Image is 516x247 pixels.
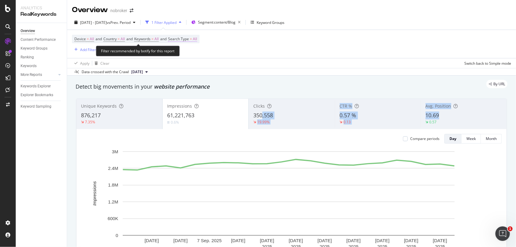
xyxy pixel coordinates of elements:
[116,233,118,238] text: 0
[108,183,118,188] text: 1.8M
[21,28,35,34] div: Overview
[160,36,167,41] span: and
[126,36,133,41] span: and
[80,61,89,66] div: Apply
[257,20,284,25] div: Keyword Groups
[493,82,505,86] span: By URL
[340,103,352,109] span: CTR %
[21,72,42,78] div: More Reports
[433,238,447,243] text: [DATE]
[449,136,456,141] div: Day
[189,18,243,27] button: Segment:content/Blog
[72,18,138,27] button: [DATE] - [DATE]vsPrev. Period
[108,199,118,204] text: 1.2M
[231,238,245,243] text: [DATE]
[100,61,109,66] div: Clear
[21,83,63,89] a: Keywords Explorer
[466,136,476,141] div: Week
[375,238,389,243] text: [DATE]
[21,45,63,52] a: Keyword Groups
[190,36,192,41] span: =
[462,134,481,144] button: Week
[130,8,133,13] div: arrow-right-arrow-left
[486,136,497,141] div: Month
[340,112,356,119] span: 0.57 %
[21,92,63,98] a: Explorer Bookmarks
[171,120,179,125] div: 0.6%
[21,5,62,11] div: Analytics
[72,46,96,53] button: Add Filter
[143,18,184,27] button: 1 Filter Applied
[444,134,462,144] button: Day
[193,35,197,43] span: All
[21,63,37,69] div: Keywords
[92,58,109,68] button: Clear
[154,35,159,43] span: All
[318,238,332,243] text: [DATE]
[118,36,120,41] span: =
[96,46,180,56] div: Filter recommended by botify for this report
[495,226,510,241] iframe: Intercom live chat
[72,58,89,68] button: Apply
[107,20,131,25] span: vs Prev. Period
[167,122,170,123] img: Equal
[21,37,63,43] a: Content Performance
[92,181,97,206] text: Impressions
[253,103,265,109] span: Clicks
[426,112,439,119] span: 10.69
[21,37,56,43] div: Content Performance
[112,149,118,154] text: 3M
[90,35,94,43] span: All
[108,216,118,221] text: 600K
[21,103,51,110] div: Keyword Sampling
[96,36,102,41] span: and
[103,36,117,41] span: Country
[430,119,437,125] div: 0.57
[85,119,95,125] div: 7.35%
[167,112,194,119] span: 61,221,763
[21,63,63,69] a: Keywords
[410,136,440,141] div: Compare periods
[81,103,117,109] span: Unique Keywords
[21,45,47,52] div: Keyword Groups
[131,69,143,75] span: 2025 Sep. 1st
[21,28,63,34] a: Overview
[21,83,51,89] div: Keywords Explorer
[462,58,511,68] button: Switch back to Simple mode
[168,36,189,41] span: Search Type
[248,18,287,27] button: Keyword Groups
[72,5,108,15] div: Overview
[80,20,107,25] span: [DATE] - [DATE]
[87,36,89,41] span: =
[121,35,125,43] span: All
[346,238,361,243] text: [DATE]
[82,69,129,75] div: Data crossed with the Crawl
[144,238,159,243] text: [DATE]
[21,54,34,60] div: Ranking
[464,61,511,66] div: Switch back to Simple mode
[134,36,151,41] span: Keywords
[344,119,351,125] div: 0.13
[74,36,86,41] span: Device
[481,134,502,144] button: Month
[198,20,235,25] span: Segment: content/Blog
[108,166,118,171] text: 2.4M
[197,238,222,243] text: 7 Sep. 2025
[21,92,53,98] div: Explorer Bookmarks
[253,112,273,119] span: 350,558
[167,103,192,109] span: Impressions
[81,112,101,119] span: 876,217
[151,20,177,25] div: 1 Filter Applied
[21,103,63,110] a: Keyword Sampling
[426,103,451,109] span: Avg. Position
[404,238,418,243] text: [DATE]
[21,11,62,18] div: RealKeywords
[110,8,127,14] div: nobroker
[151,36,154,41] span: =
[260,238,274,243] text: [DATE]
[486,80,508,88] div: legacy label
[289,238,303,243] text: [DATE]
[80,47,96,52] div: Add Filter
[508,226,513,231] span: 1
[257,119,270,125] div: 19.99%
